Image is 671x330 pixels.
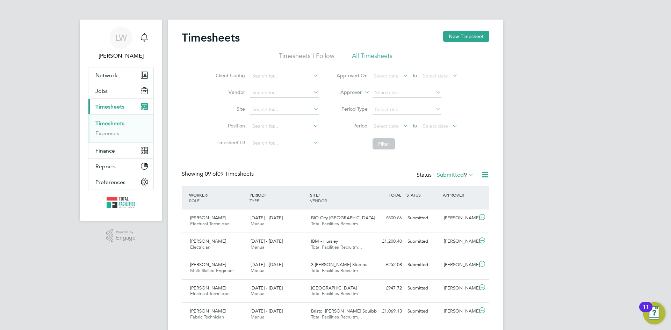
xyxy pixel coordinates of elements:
[368,236,405,247] div: £1,200.40
[250,71,319,81] input: Search for...
[190,262,226,267] span: [PERSON_NAME]
[190,308,226,314] span: [PERSON_NAME]
[373,105,441,115] input: Select one
[190,291,230,296] span: Electrical Technician
[88,159,153,174] button: Reports
[248,189,308,207] div: PERIOD
[251,285,283,291] span: [DATE] - [DATE]
[189,198,200,203] span: ROLE
[311,267,362,273] span: Total Facilities Recruitm…
[182,31,240,45] h2: Timesheets
[182,170,255,178] div: Showing
[88,83,153,98] button: Jobs
[190,267,234,273] span: Multi Skilled Engineer
[417,170,475,180] div: Status
[250,105,319,115] input: Search for...
[187,189,248,207] div: WORKER
[311,215,375,221] span: BIO City [GEOGRAPHIC_DATA]
[441,259,477,271] div: [PERSON_NAME]
[279,52,334,64] li: Timesheets I Follow
[250,138,319,148] input: Search for...
[251,244,266,250] span: Manual
[443,31,489,42] button: New Timesheet
[88,114,153,142] div: Timesheets
[368,259,405,271] div: £252.08
[190,314,224,320] span: Fabric Technician
[336,123,368,129] label: Period
[190,285,226,291] span: [PERSON_NAME]
[336,106,368,112] label: Period Type
[311,308,377,314] span: Bristol [PERSON_NAME] Squibb
[643,307,649,316] div: 11
[441,189,477,201] div: APPROVER
[95,147,115,154] span: Finance
[441,306,477,317] div: [PERSON_NAME]
[405,259,441,271] div: Submitted
[311,314,362,320] span: Total Facilities Recruitm…
[95,103,124,110] span: Timesheets
[374,123,399,129] span: Select date
[464,171,467,178] span: 9
[265,192,266,198] span: /
[330,89,362,96] label: Approver
[88,143,153,158] button: Finance
[251,308,283,314] span: [DATE] - [DATE]
[80,20,162,221] nav: Main navigation
[368,212,405,224] div: £800.66
[405,212,441,224] div: Submitted
[190,221,230,227] span: Electrical Technician
[251,267,266,273] span: Manual
[251,238,283,244] span: [DATE] - [DATE]
[310,198,327,203] span: VENDOR
[207,192,208,198] span: /
[441,212,477,224] div: [PERSON_NAME]
[251,291,266,296] span: Manual
[250,122,319,131] input: Search for...
[95,130,119,137] a: Expenses
[410,121,419,130] span: To
[405,306,441,317] div: Submitted
[374,73,399,79] span: Select date
[205,170,217,177] span: 09 of
[441,236,477,247] div: [PERSON_NAME]
[214,139,245,146] label: Timesheet ID
[250,198,259,203] span: TYPE
[88,99,153,114] button: Timesheets
[318,192,320,198] span: /
[214,106,245,112] label: Site
[116,235,136,241] span: Engage
[373,88,441,98] input: Search for...
[410,71,419,80] span: To
[214,89,245,95] label: Vendor
[423,73,448,79] span: Select date
[643,302,665,324] button: Open Resource Center, 11 new notifications
[115,33,127,42] span: LW
[311,285,357,291] span: [GEOGRAPHIC_DATA]
[95,72,117,79] span: Network
[405,189,441,201] div: STATUS
[95,163,116,170] span: Reports
[88,197,154,208] a: Go to home page
[190,244,210,250] span: Electrician
[423,123,448,129] span: Select date
[88,67,153,83] button: Network
[405,283,441,294] div: Submitted
[88,52,154,60] span: Louise Walsh
[389,192,401,198] span: TOTAL
[368,306,405,317] div: £1,069.13
[107,197,135,208] img: tfrecruitment-logo-retina.png
[437,171,474,178] label: Submitted
[311,244,362,250] span: Total Facilities Recruitm…
[214,123,245,129] label: Position
[311,291,362,296] span: Total Facilities Recruitm…
[190,215,226,221] span: [PERSON_NAME]
[95,179,125,185] span: Preferences
[368,283,405,294] div: £947.72
[441,283,477,294] div: [PERSON_NAME]
[308,189,369,207] div: SITE
[311,238,338,244] span: IBM - Hursley
[251,262,283,267] span: [DATE] - [DATE]
[251,215,283,221] span: [DATE] - [DATE]
[336,72,368,79] label: Approved On
[205,170,254,177] span: 09 Timesheets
